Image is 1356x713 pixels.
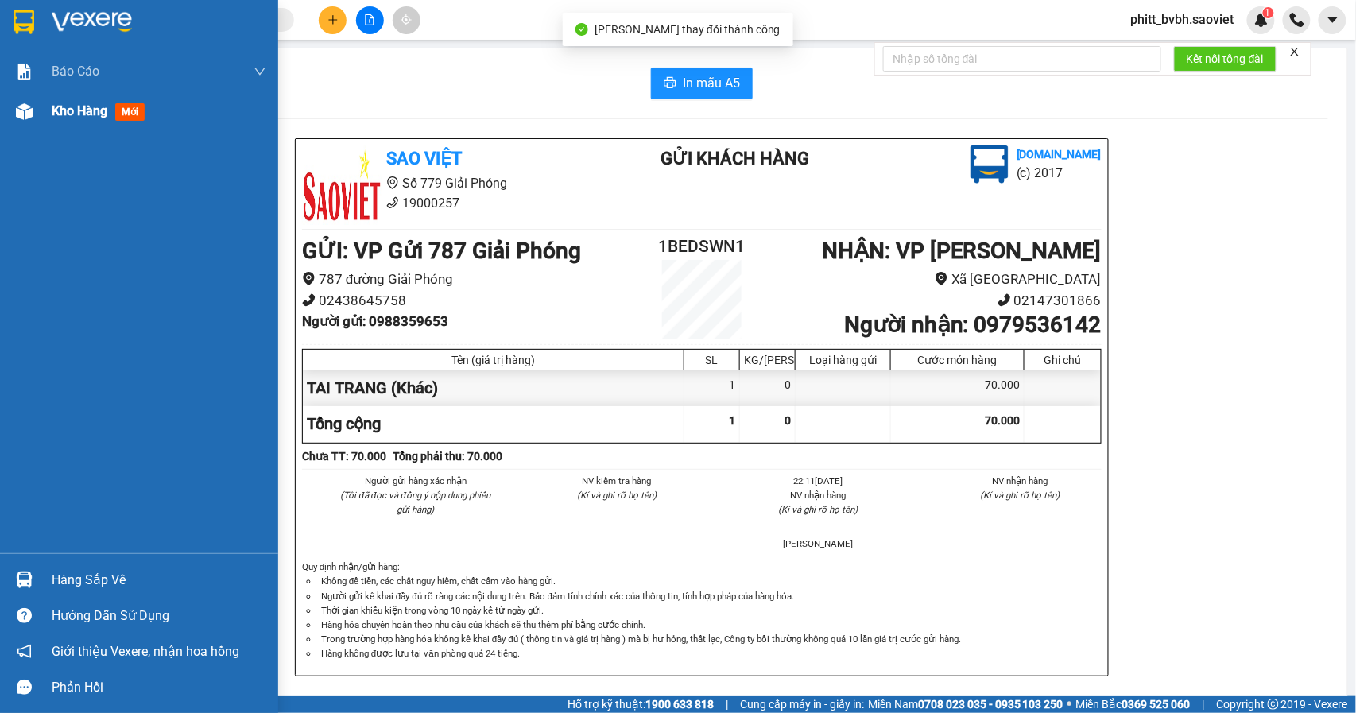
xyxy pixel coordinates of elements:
strong: 1900 633 818 [645,698,714,711]
span: printer [664,76,676,91]
span: aim [401,14,412,25]
img: logo-vxr [14,10,34,34]
span: phone [998,293,1011,307]
div: Ghi chú [1029,354,1097,366]
div: Tên (giá trị hàng) [307,354,680,366]
img: solution-icon [16,64,33,80]
li: 19000257 [302,193,598,213]
button: aim [393,6,420,34]
b: Tổng phải thu: 70.000 [393,450,502,463]
img: warehouse-icon [16,572,33,588]
span: | [1203,696,1205,713]
b: Người gửi : 0988359653 [302,313,448,329]
li: NV nhận hàng [939,474,1102,488]
span: | [726,696,728,713]
li: Hàng không được lưu tại văn phòng quá 24 tiếng. [318,646,1102,661]
span: Miền Bắc [1076,696,1191,713]
li: NV nhận hàng [737,488,901,502]
div: 0 [740,370,796,406]
li: Hàng hóa chuyển hoàn theo nhu cầu của khách sẽ thu thêm phí bằng cước chính. [318,618,1102,632]
span: message [17,680,32,695]
span: Báo cáo [52,61,99,81]
span: 70.000 [985,414,1020,427]
li: Số 779 Giải Phóng [302,173,598,193]
span: Kết nối tổng đài [1187,50,1264,68]
span: mới [115,103,145,121]
div: SL [688,354,735,366]
div: Loại hàng gửi [800,354,886,366]
input: Nhập số tổng đài [883,46,1161,72]
div: Quy định nhận/gửi hàng : [302,560,1102,660]
span: environment [386,176,399,189]
span: 0 [785,414,791,427]
b: Sao Việt [386,149,462,169]
i: (Kí và ghi rõ họ tên) [779,504,858,515]
b: Chưa TT : 70.000 [302,450,386,463]
div: Hàng sắp về [52,568,266,592]
span: Cung cấp máy in - giấy in: [740,696,864,713]
li: Trong trường hợp hàng hóa không kê khai đầy đủ ( thông tin và giá trị hàng ) mà bị hư hỏng, thất ... [318,632,1102,646]
li: [PERSON_NAME] [737,537,901,551]
b: NHẬN : VP [PERSON_NAME] [822,238,1102,264]
img: logo.jpg [302,145,382,225]
i: (Kí và ghi rõ họ tên) [577,490,657,501]
button: Kết nối tổng đài [1174,46,1277,72]
span: In mẫu A5 [683,73,740,93]
button: file-add [356,6,384,34]
button: caret-down [1319,6,1346,34]
span: 1 [1265,7,1271,18]
span: question-circle [17,608,32,623]
li: (c) 2017 [1017,163,1102,183]
img: warehouse-icon [16,103,33,120]
strong: 0708 023 035 - 0935 103 250 [918,698,1063,711]
li: Thời gian khiếu kiện trong vòng 10 ngày kể từ ngày gửi. [318,603,1102,618]
div: Hướng dẫn sử dụng [52,604,266,628]
img: phone-icon [1290,13,1304,27]
li: 02147301866 [769,290,1102,312]
span: Giới thiệu Vexere, nhận hoa hồng [52,641,239,661]
span: 1 [729,414,735,427]
div: 1 [684,370,740,406]
b: GỬI : VP Gửi 787 Giải Phóng [302,238,581,264]
i: (Tôi đã đọc và đồng ý nộp dung phiếu gửi hàng) [341,490,490,515]
button: printerIn mẫu A5 [651,68,753,99]
img: logo.jpg [971,145,1009,184]
span: notification [17,644,32,659]
span: file-add [364,14,375,25]
span: close [1289,46,1300,57]
span: copyright [1268,699,1279,710]
li: 02438645758 [302,290,635,312]
li: Không để tiền, các chất nguy hiểm, chất cấm vào hàng gửi. [318,574,1102,588]
div: Cước món hàng [895,354,1020,366]
li: Người gửi kê khai đầy đủ rõ ràng các nội dung trên. Bảo đảm tính chính xác của thông tin, tính hợ... [318,589,1102,603]
li: 787 đường Giải Phóng [302,269,635,290]
span: Miền Nam [868,696,1063,713]
span: Kho hàng [52,103,107,118]
span: check-circle [575,23,588,36]
span: phitt_bvbh.saoviet [1118,10,1247,29]
span: ⚪️ [1067,701,1072,707]
div: 70.000 [891,370,1025,406]
span: Tổng cộng [307,414,381,433]
strong: 0369 525 060 [1122,698,1191,711]
span: Hỗ trợ kỹ thuật: [568,696,714,713]
span: environment [935,272,948,285]
img: icon-new-feature [1254,13,1269,27]
span: caret-down [1326,13,1340,27]
span: phone [386,196,399,209]
li: NV kiểm tra hàng [536,474,699,488]
b: Người nhận : 0979536142 [844,312,1102,338]
sup: 1 [1263,7,1274,18]
span: plus [327,14,339,25]
li: Xã [GEOGRAPHIC_DATA] [769,269,1102,290]
b: Gửi khách hàng [661,149,810,169]
div: Phản hồi [52,676,266,699]
span: phone [302,293,316,307]
li: 22:11[DATE] [737,474,901,488]
button: plus [319,6,347,34]
h2: 1BEDSWN1 [635,234,769,260]
span: [PERSON_NAME] thay đổi thành công [595,23,781,36]
li: Người gửi hàng xác nhận [334,474,498,488]
span: environment [302,272,316,285]
span: down [254,65,266,78]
